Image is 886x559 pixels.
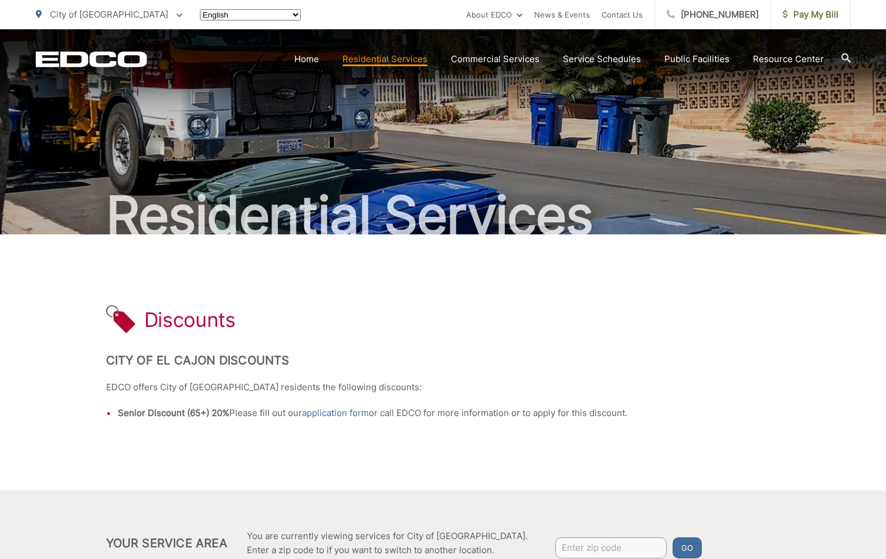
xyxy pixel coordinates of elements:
p: EDCO offers City of [GEOGRAPHIC_DATA] residents the following discounts: [106,380,780,394]
span: City of [GEOGRAPHIC_DATA] [50,9,168,20]
a: Home [294,52,319,66]
h1: Discounts [144,308,236,332]
a: Public Facilities [664,52,729,66]
li: Please fill out our or call EDCO for more information or to apply for this discount. [118,406,780,420]
a: About EDCO [466,8,522,22]
h2: Your Service Area [106,536,228,550]
a: News & Events [534,8,590,22]
strong: Senior Discount (65+) 20% [118,407,229,418]
span: Pay My Bill [783,8,839,22]
a: Resource Center [753,52,824,66]
a: Residential Services [342,52,427,66]
a: EDCD logo. Return to the homepage. [36,51,147,67]
input: Enter zip code [555,537,667,558]
button: Go [673,537,702,558]
a: Service Schedules [563,52,641,66]
p: You are currently viewing services for City of [GEOGRAPHIC_DATA]. Enter a zip code to if you want... [247,529,528,557]
h2: Residential Services [36,186,851,245]
a: application form [302,406,369,420]
a: Contact Us [602,8,643,22]
select: Select a language [200,9,301,21]
a: Commercial Services [451,52,539,66]
h2: City of El Cajon Discounts [106,353,780,367]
